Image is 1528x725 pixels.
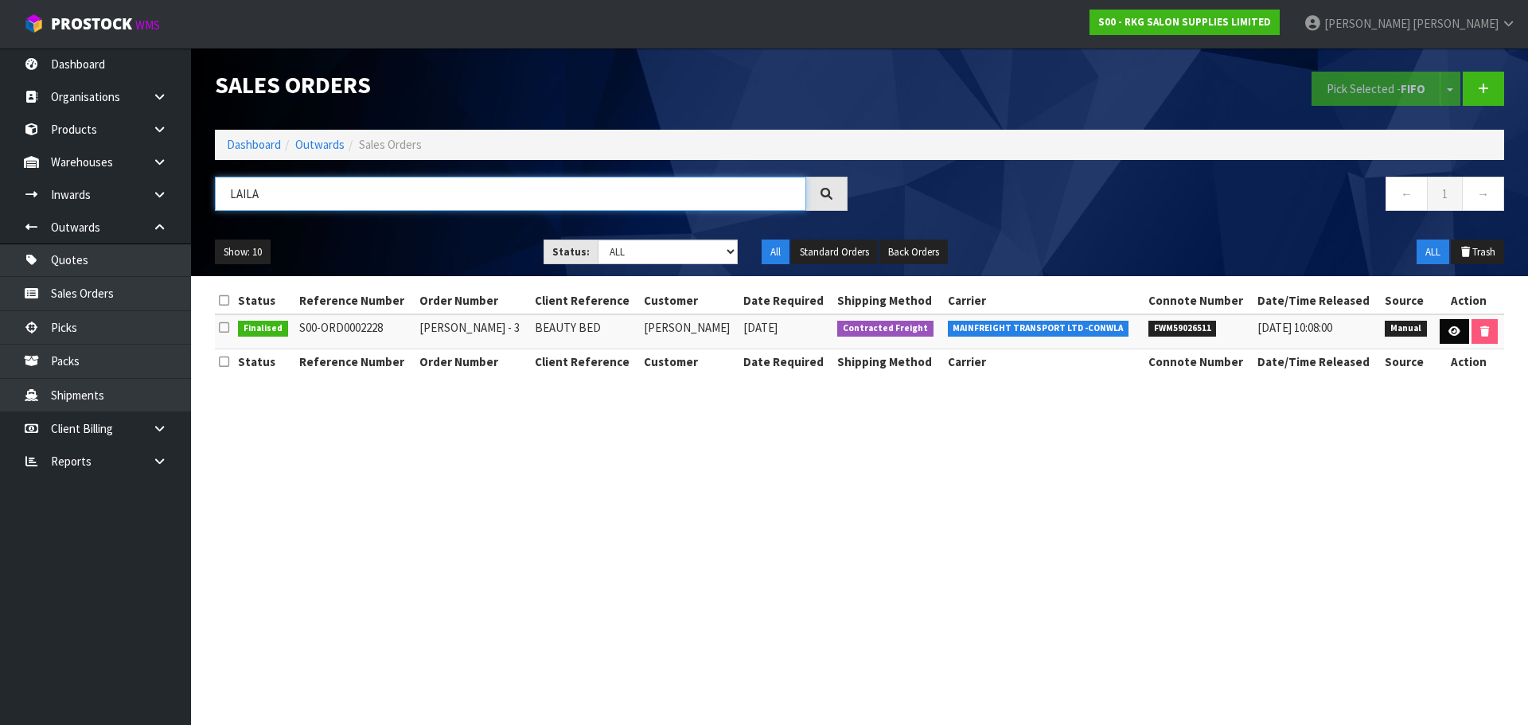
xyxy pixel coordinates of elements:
th: Source [1381,288,1433,314]
span: [DATE] 10:08:00 [1257,320,1332,335]
th: Status [234,349,295,374]
a: ← [1386,177,1428,211]
th: Shipping Method [833,288,944,314]
th: Date/Time Released [1253,349,1381,374]
strong: S00 - RKG SALON SUPPLIES LIMITED [1098,15,1271,29]
th: Status [234,288,295,314]
span: ProStock [51,14,132,34]
th: Connote Number [1144,288,1253,314]
span: [PERSON_NAME] [1324,16,1410,31]
th: Action [1434,288,1504,314]
a: 1 [1427,177,1463,211]
th: Reference Number [295,349,415,374]
th: Customer [640,288,739,314]
button: All [762,240,789,265]
th: Carrier [944,288,1144,314]
small: WMS [135,18,160,33]
button: Show: 10 [215,240,271,265]
th: Carrier [944,349,1144,374]
td: BEAUTY BED [531,314,640,349]
span: Contracted Freight [837,321,934,337]
a: S00 - RKG SALON SUPPLIES LIMITED [1089,10,1280,35]
button: Back Orders [879,240,948,265]
th: Action [1434,349,1504,374]
a: Dashboard [227,137,281,152]
th: Client Reference [531,349,640,374]
strong: Status: [552,245,590,259]
span: Sales Orders [359,137,422,152]
th: Source [1381,349,1433,374]
span: [PERSON_NAME] [1413,16,1499,31]
td: S00-ORD0002228 [295,314,415,349]
th: Reference Number [295,288,415,314]
strong: FIFO [1401,81,1425,96]
th: Order Number [415,349,530,374]
button: ALL [1417,240,1449,265]
img: cube-alt.png [24,14,44,33]
th: Date/Time Released [1253,288,1381,314]
a: → [1462,177,1504,211]
button: Pick Selected -FIFO [1312,72,1440,106]
span: [DATE] [743,320,778,335]
button: Standard Orders [791,240,878,265]
th: Client Reference [531,288,640,314]
span: FWM59026511 [1148,321,1217,337]
th: Date Required [739,349,833,374]
th: Customer [640,349,739,374]
h1: Sales Orders [215,72,848,98]
span: Manual [1385,321,1427,337]
input: Search sales orders [215,177,806,211]
span: MAINFREIGHT TRANSPORT LTD -CONWLA [948,321,1129,337]
td: [PERSON_NAME] - 3 [415,314,530,349]
nav: Page navigation [871,177,1504,216]
td: [PERSON_NAME] [640,314,739,349]
button: Trash [1451,240,1504,265]
th: Order Number [415,288,530,314]
span: Finalised [238,321,288,337]
th: Connote Number [1144,349,1253,374]
th: Shipping Method [833,349,944,374]
a: Outwards [295,137,345,152]
th: Date Required [739,288,833,314]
